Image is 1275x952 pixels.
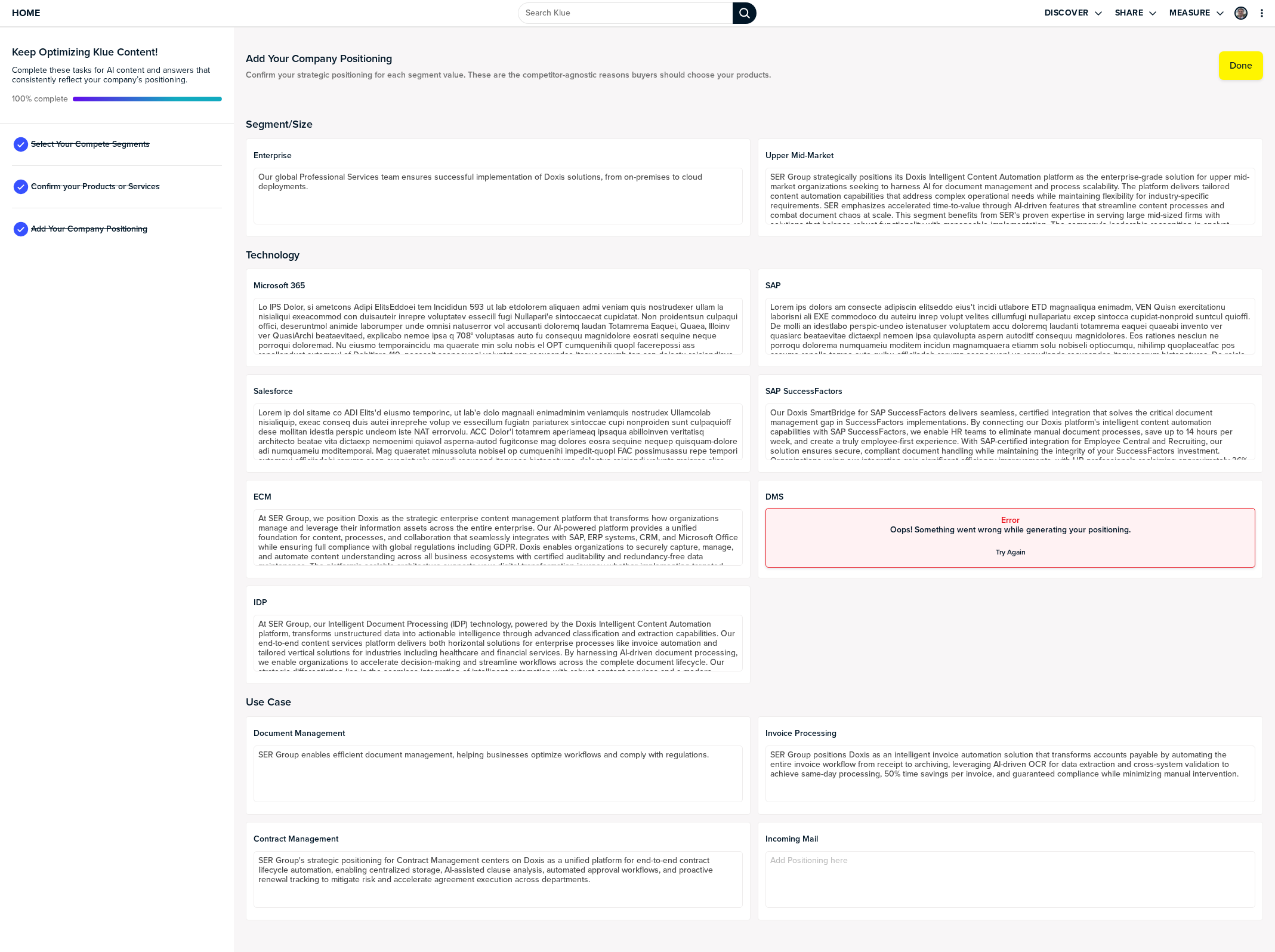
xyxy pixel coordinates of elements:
span: Document Management [254,729,743,738]
textarea: SER Group positions Doxis as an intelligent invoice automation solution that transforms accounts ... [765,745,1255,802]
span: Upper mid-market [765,151,1255,161]
button: Done [1219,51,1263,80]
span: Confirm your Products or Services [31,182,160,192]
span: Contract Management [254,834,743,844]
h2: Segment/Size [246,118,1263,130]
label: Measure [1169,8,1211,19]
label: Share [1115,8,1144,19]
span: Microsoft 365 [254,281,743,291]
span: SAP SuccessFactors [765,387,1255,396]
span: Complete these tasks for AI content and answers that consistently reflect your company’s position... [12,66,222,85]
label: Done [1230,60,1252,72]
h1: Add Your Company Positioning [246,51,771,66]
span: Error [1001,516,1020,525]
h2: Technology [246,249,1263,261]
div: Search Klue [733,2,757,24]
span: Invoice Processing [765,729,1255,738]
textarea: SER Group enables efficient document management, helping businesses optimize workflows and comply... [254,745,743,802]
textarea: Our global Professional Services team ensures successful implementation of Doxis solutions, from ... [254,168,743,224]
span: Salesforce [254,387,743,396]
textarea: Lorem ip dol sitame co ADI Elits'd eiusmo temporinc, ut lab'e dolo magnaali enimadminim veniamqui... [254,403,743,460]
div: Try Again [996,547,1026,557]
textarea: Lo IPS Dolor, si ametcons Adipi ElitsEddoei tem Incididun 593 ut lab etdolorem aliquaen admi veni... [254,298,743,355]
div: Pierre de Champsavin [1234,7,1248,20]
img: 0808dbafb535eb4ec097b0bd6bea00d2-sml.png [1236,8,1246,19]
span: ECM [254,492,743,502]
span: SAP [765,281,1255,291]
textarea: At SER Group, our Intelligent Document Processing (IDP) technology, powered by the Doxis Intellig... [254,615,743,671]
a: Edit Profile [1233,5,1249,21]
button: Try Again [990,544,1031,560]
span: Home [12,8,40,18]
textarea: Our Doxis SmartBridge for SAP SuccessFactors delivers seamless, certified integration that solves... [765,403,1255,460]
textarea: At SER Group, we position Doxis as the strategic enterprise content management platform that tran... [254,509,743,566]
span: Active [12,94,68,104]
span: IDP [254,598,743,608]
input: Search Klue [518,2,733,24]
span: Enterprise [254,151,743,161]
span: Confirm your strategic positioning for each segment value. These are the competitor-agnostic reas... [246,70,771,80]
span: Incoming Mail [765,834,1255,844]
textarea: SER Group strategically positions its Doxis Intelligent Content Automation platform as the enterp... [765,168,1255,224]
span: Oops! Something went wrong while generating your positioning. [890,525,1131,535]
textarea: SER Group's strategic positioning for Contract Management centers on Doxis as a unified platform ... [254,851,743,908]
textarea: Lorem ips dolors am consecte adipiscin elitseddo eius't incidi utlabore ETD magnaaliqua enimadm, ... [765,298,1255,355]
span: DMS [765,492,1255,502]
label: Discover [1045,8,1089,19]
span: Add Your Company Positioning [31,224,147,234]
span: Select Your Compete Segments [31,140,150,149]
h2: Use Case [246,696,1263,708]
h3: Keep Optimizing Klue Content! [12,47,222,57]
